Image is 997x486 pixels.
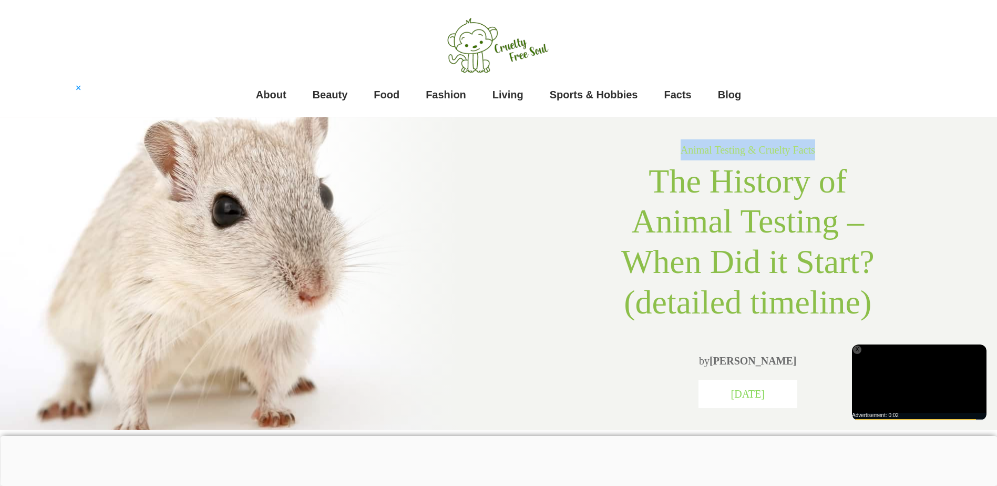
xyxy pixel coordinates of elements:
a: Blog [718,84,741,105]
iframe: Advertisement [234,436,763,483]
a: Animal Testing & Cruelty Facts [681,144,815,156]
a: Sports & Hobbies [550,84,638,105]
a: Fashion [426,84,466,105]
a: Living [492,84,523,105]
div: Advertisement: 0:02 [852,413,986,418]
iframe: Advertisement [852,345,986,420]
span: [DATE] [731,388,765,400]
a: [PERSON_NAME] [710,355,797,367]
p: by [597,350,899,371]
div: Video Player [852,345,986,420]
div: X [853,346,861,354]
a: Facts [664,84,692,105]
span: The History of Animal Testing – When Did it Start? (detailed timeline) [621,163,875,321]
a: Beauty [313,84,348,105]
a: Food [374,84,399,105]
a: About [256,84,286,105]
